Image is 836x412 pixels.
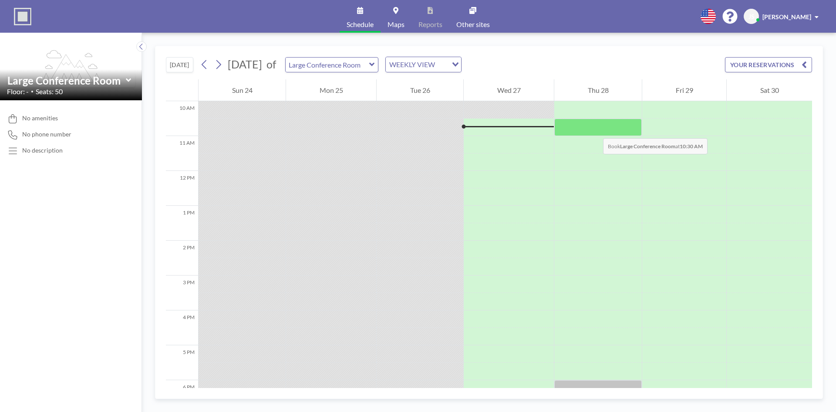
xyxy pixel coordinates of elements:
[762,13,811,20] span: [PERSON_NAME]
[166,276,198,310] div: 3 PM
[386,57,461,72] div: Search for option
[166,136,198,171] div: 11 AM
[727,79,812,101] div: Sat 30
[286,58,369,72] input: Large Conference Room
[680,143,703,150] b: 10:30 AM
[347,21,374,28] span: Schedule
[464,79,554,101] div: Wed 27
[22,146,63,154] div: No description
[31,89,34,94] span: •
[228,58,262,71] span: [DATE]
[456,21,490,28] span: Other sites
[14,8,31,25] img: organization-logo
[22,130,71,138] span: No phone number
[603,138,708,154] span: Book at
[36,87,63,96] span: Seats: 50
[554,79,642,101] div: Thu 28
[166,345,198,380] div: 5 PM
[166,171,198,206] div: 12 PM
[377,79,463,101] div: Tue 26
[266,58,276,71] span: of
[22,114,58,122] span: No amenities
[620,143,675,150] b: Large Conference Room
[199,79,286,101] div: Sun 24
[642,79,726,101] div: Fri 29
[286,79,376,101] div: Mon 25
[748,13,755,20] span: JS
[7,87,29,96] span: Floor: -
[166,101,198,136] div: 10 AM
[166,57,193,72] button: [DATE]
[725,57,812,72] button: YOUR RESERVATIONS
[166,310,198,345] div: 4 PM
[438,59,447,70] input: Search for option
[166,241,198,276] div: 2 PM
[166,206,198,241] div: 1 PM
[418,21,442,28] span: Reports
[388,59,437,70] span: WEEKLY VIEW
[388,21,405,28] span: Maps
[7,74,126,87] input: Large Conference Room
